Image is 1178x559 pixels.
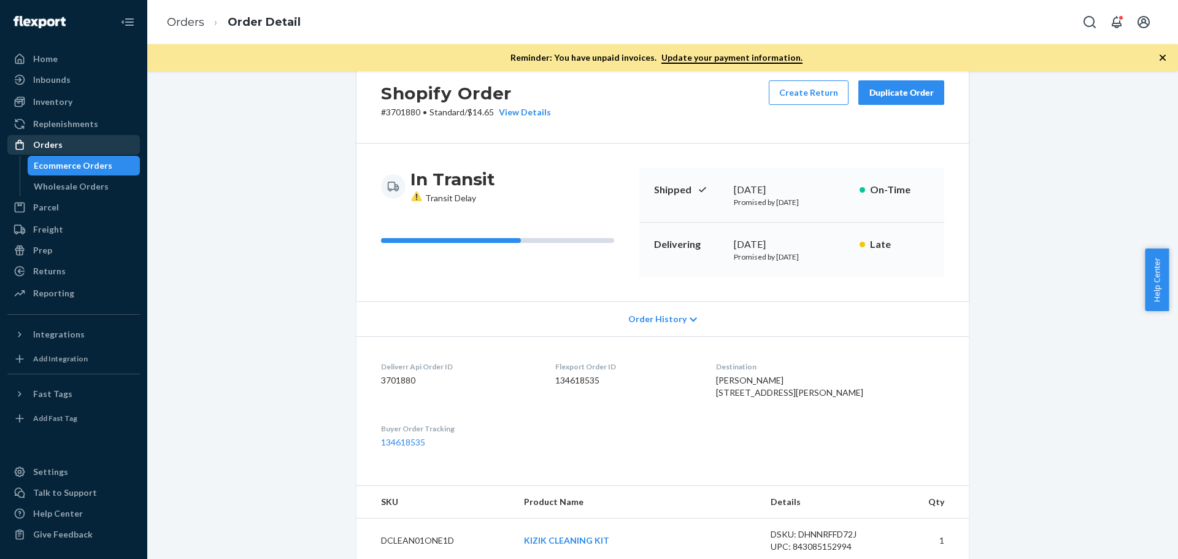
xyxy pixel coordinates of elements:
button: View Details [494,106,551,118]
div: Talk to Support [33,487,97,499]
a: Add Integration [7,349,140,369]
a: Talk to Support [7,483,140,503]
div: [DATE] [734,183,850,197]
div: Help Center [33,507,83,520]
button: Create Return [769,80,849,105]
a: Inbounds [7,70,140,90]
th: Qty [895,486,969,519]
a: Help Center [7,504,140,523]
div: [DATE] [734,237,850,252]
th: Product Name [514,486,761,519]
a: 134618535 [381,437,425,447]
a: Settings [7,462,140,482]
span: Standard [429,107,464,117]
a: Add Fast Tag [7,409,140,428]
span: Order History [628,313,687,325]
div: Prep [33,244,52,256]
div: Home [33,53,58,65]
a: Prep [7,241,140,260]
dd: 3701880 [381,374,536,387]
a: Orders [7,135,140,155]
span: Transit Delay [410,193,476,203]
div: Fast Tags [33,388,72,400]
button: Open account menu [1131,10,1156,34]
button: Fast Tags [7,384,140,404]
th: Details [761,486,896,519]
dt: Destination [716,361,944,372]
a: Parcel [7,198,140,217]
button: Integrations [7,325,140,344]
p: # 3701880 / $14.65 [381,106,551,118]
div: Inventory [33,96,72,108]
ol: breadcrumbs [157,4,310,40]
p: Promised by [DATE] [734,252,850,262]
a: Orders [167,15,204,29]
p: Shipped [654,183,724,197]
th: SKU [356,486,514,519]
div: Wholesale Orders [34,180,109,193]
div: Replenishments [33,118,98,130]
p: Late [870,237,930,252]
p: Delivering [654,237,724,252]
div: Returns [33,265,66,277]
a: Replenishments [7,114,140,134]
div: Parcel [33,201,59,214]
div: Give Feedback [33,528,93,541]
div: UPC: 843085152994 [771,541,886,553]
button: Give Feedback [7,525,140,544]
p: Reminder: You have unpaid invoices. [510,52,803,64]
button: Duplicate Order [858,80,944,105]
p: On-Time [870,183,930,197]
div: Ecommerce Orders [34,160,112,172]
button: Close Navigation [115,10,140,34]
div: Add Integration [33,353,88,364]
button: Open notifications [1104,10,1129,34]
a: Returns [7,261,140,281]
div: Add Fast Tag [33,413,77,423]
div: Reporting [33,287,74,299]
div: Settings [33,466,68,478]
h2: Shopify Order [381,80,551,106]
span: [PERSON_NAME] [STREET_ADDRESS][PERSON_NAME] [716,375,863,398]
div: Integrations [33,328,85,341]
p: Promised by [DATE] [734,197,850,207]
a: Home [7,49,140,69]
dd: 134618535 [555,374,697,387]
button: Help Center [1145,249,1169,311]
dt: Flexport Order ID [555,361,697,372]
span: • [423,107,427,117]
img: Flexport logo [13,16,66,28]
div: DSKU: DHNNRFFD72J [771,528,886,541]
dt: Buyer Order Tracking [381,423,536,434]
div: Duplicate Order [869,87,934,99]
a: Freight [7,220,140,239]
div: Inbounds [33,74,71,86]
a: Update your payment information. [661,52,803,64]
a: Inventory [7,92,140,112]
dt: Deliverr Api Order ID [381,361,536,372]
div: Freight [33,223,63,236]
a: Reporting [7,283,140,303]
a: KIZIK CLEANING KIT [524,535,609,546]
button: Open Search Box [1077,10,1102,34]
a: Order Detail [228,15,301,29]
a: Ecommerce Orders [28,156,141,175]
a: Wholesale Orders [28,177,141,196]
div: Orders [33,139,63,151]
h3: In Transit [410,168,495,190]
